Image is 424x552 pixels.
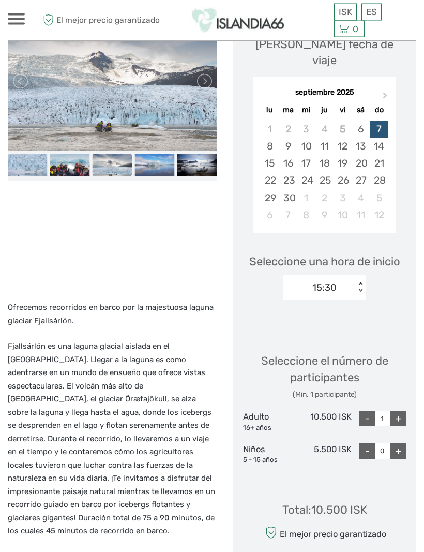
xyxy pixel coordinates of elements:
[312,281,337,295] div: 15:30
[351,24,360,34] span: 0
[334,155,352,172] div: Choose viernes, 19 de septiembre de 2025
[297,207,315,224] div: Choose miércoles, 8 de octubre de 2025
[315,207,334,224] div: Choose jueves, 9 de octubre de 2025
[370,207,388,224] div: Choose domingo, 12 de octubre de 2025
[279,121,297,138] div: Not available martes, 2 de septiembre de 2025
[315,155,334,172] div: Choose jueves, 18 de septiembre de 2025
[191,8,284,33] img: Islandia66
[135,154,175,176] img: 0af9abf64c4e4d9a8571516d47d79ea4_slider_thumbnail.jpeg
[370,190,388,207] div: Choose domingo, 5 de octubre de 2025
[370,172,388,189] div: Choose domingo, 28 de septiembre de 2025
[243,411,297,433] div: Adulto
[297,121,315,138] div: Not available miércoles, 3 de septiembre de 2025
[315,121,334,138] div: Not available jueves, 4 de septiembre de 2025
[14,18,117,26] p: We're away right now. Please check back later!
[297,103,315,117] div: mi
[334,121,352,138] div: Not available viernes, 5 de septiembre de 2025
[249,254,400,270] span: Seleccione una hora de inicio
[8,12,217,152] img: 096584064ae04760be32854a3869a7bb_main_slider.jpeg
[297,190,315,207] div: Choose miércoles, 1 de octubre de 2025
[378,91,395,107] button: Next Month
[40,12,160,29] span: El mejor precio garantizado
[297,138,315,155] div: Choose miércoles, 10 de septiembre de 2025
[279,138,297,155] div: Choose martes, 9 de septiembre de 2025
[261,138,279,155] div: Choose lunes, 8 de septiembre de 2025
[8,154,48,176] img: d9d06c5e3f6f41a3b02bfb2b5f58d4b2_slider_thumbnail.jpg
[334,190,352,207] div: Choose viernes, 3 de octubre de 2025
[243,37,406,69] div: [PERSON_NAME] fecha de viaje
[256,121,392,224] div: month 2025-09
[361,4,382,21] div: ES
[352,155,370,172] div: Choose sábado, 20 de septiembre de 2025
[297,172,315,189] div: Choose miércoles, 24 de septiembre de 2025
[261,190,279,207] div: Choose lunes, 29 de septiembre de 2025
[243,424,297,434] div: 16+ años
[282,502,367,518] div: Total : 10.500 ISK
[359,411,375,427] div: -
[390,444,406,459] div: +
[352,207,370,224] div: Choose sábado, 11 de octubre de 2025
[315,190,334,207] div: Choose jueves, 2 de octubre de 2025
[334,207,352,224] div: Choose viernes, 10 de octubre de 2025
[315,103,334,117] div: ju
[370,103,388,117] div: do
[279,155,297,172] div: Choose martes, 16 de septiembre de 2025
[297,411,352,433] div: 10.500 ISK
[279,103,297,117] div: ma
[339,7,352,17] span: ISK
[370,138,388,155] div: Choose domingo, 14 de septiembre de 2025
[8,302,217,328] p: Ofrecemos recorridos en barco por la majestuosa laguna glaciar Fjallsárlón.
[8,340,217,539] p: Fjallsárlón es una laguna glacial aislada en el [GEOGRAPHIC_DATA]. Llegar a la laguna es como ade...
[390,411,406,427] div: +
[356,282,365,293] div: < >
[253,88,396,99] div: septiembre 2025
[261,155,279,172] div: Choose lunes, 15 de septiembre de 2025
[279,207,297,224] div: Choose martes, 7 de octubre de 2025
[50,154,90,176] img: 947a6642df654ef2a716231b6840a855_slider_thumbnail.jpg
[93,154,132,176] img: 096584064ae04760be32854a3869a7bb_slider_thumbnail.jpeg
[352,103,370,117] div: sá
[334,172,352,189] div: Choose viernes, 26 de septiembre de 2025
[261,207,279,224] div: Choose lunes, 6 de octubre de 2025
[177,154,217,176] img: 2dd5ffc0d8f74b1da60cddfd322bf075_slider_thumbnail.jpeg
[243,456,297,466] div: 5 - 15 años
[261,103,279,117] div: lu
[359,444,375,459] div: -
[243,390,406,400] div: (Min. 1 participante)
[315,138,334,155] div: Choose jueves, 11 de septiembre de 2025
[315,172,334,189] div: Choose jueves, 25 de septiembre de 2025
[370,121,388,138] div: Choose domingo, 7 de septiembre de 2025
[279,172,297,189] div: Choose martes, 23 de septiembre de 2025
[334,103,352,117] div: vi
[263,524,386,542] div: El mejor precio garantizado
[352,190,370,207] div: Choose sábado, 4 de octubre de 2025
[261,121,279,138] div: Not available lunes, 1 de septiembre de 2025
[352,138,370,155] div: Choose sábado, 13 de septiembre de 2025
[297,444,352,466] div: 5.500 ISK
[279,190,297,207] div: Choose martes, 30 de septiembre de 2025
[297,155,315,172] div: Choose miércoles, 17 de septiembre de 2025
[243,353,406,400] div: Seleccione el número de participantes
[334,138,352,155] div: Choose viernes, 12 de septiembre de 2025
[370,155,388,172] div: Choose domingo, 21 de septiembre de 2025
[352,172,370,189] div: Choose sábado, 27 de septiembre de 2025
[119,16,131,28] button: Open LiveChat chat widget
[261,172,279,189] div: Choose lunes, 22 de septiembre de 2025
[352,121,370,138] div: Choose sábado, 6 de septiembre de 2025
[243,444,297,466] div: Niños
